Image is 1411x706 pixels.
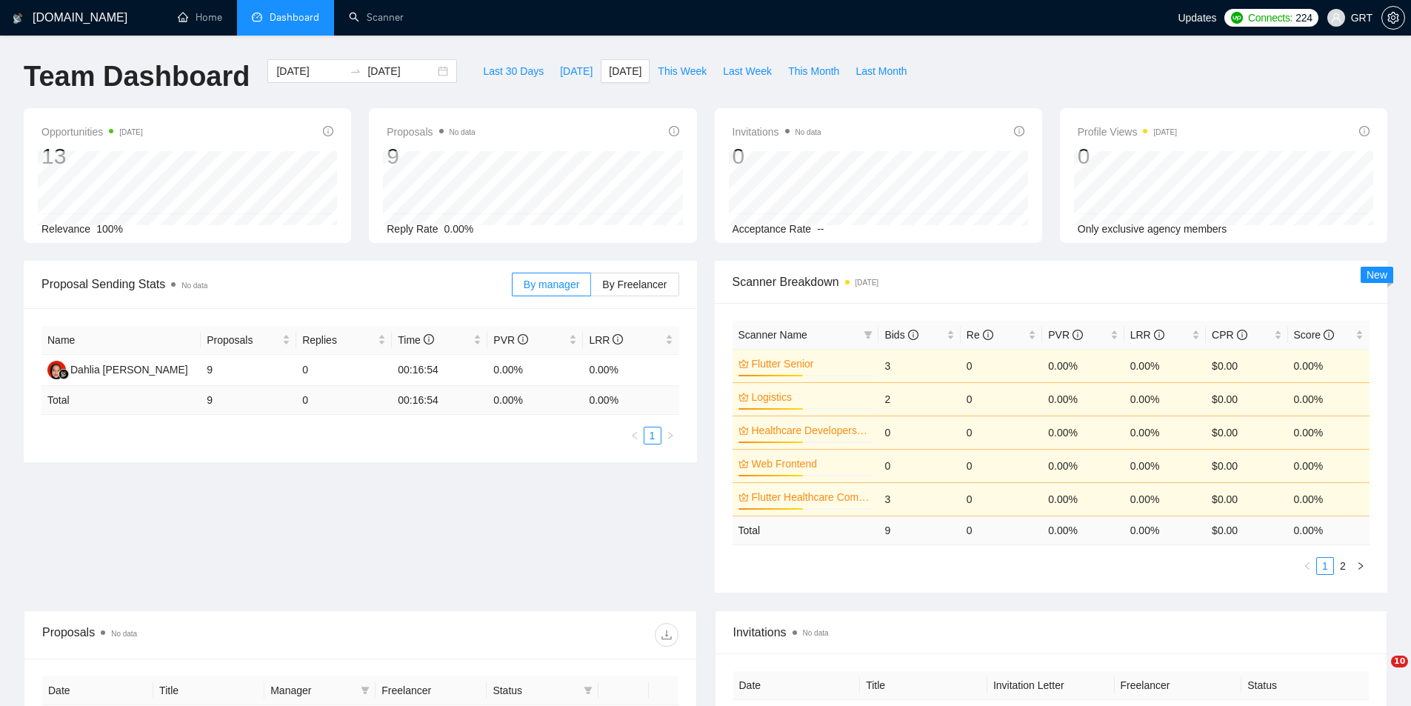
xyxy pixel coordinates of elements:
span: crown [738,425,749,436]
td: 00:16:54 [392,386,487,415]
a: Flutter Senior [752,356,870,372]
span: crown [738,459,749,469]
span: Proposals [207,332,279,348]
img: logo [13,7,23,30]
td: 0.00% [1288,349,1370,382]
td: 0.00 % [1288,516,1370,545]
span: No data [803,629,829,637]
span: New [1367,269,1387,281]
td: 0 [961,516,1042,545]
li: Previous Page [626,427,644,444]
span: Scanner Breakdown [733,273,1370,291]
li: 2 [1334,557,1352,575]
td: $0.00 [1206,349,1287,382]
div: Proposals [42,623,360,647]
span: filter [581,679,596,702]
td: 0.00% [1124,449,1206,482]
span: info-circle [1359,126,1370,136]
td: 0.00% [1124,482,1206,516]
span: Time [398,334,433,346]
input: Start date [276,63,344,79]
td: Total [41,386,201,415]
li: Next Page [1352,557,1370,575]
span: Profile Views [1078,123,1177,141]
span: right [666,431,675,440]
button: right [661,427,679,444]
th: Freelancer [1115,671,1242,700]
span: Invitations [733,623,1370,642]
td: 3 [878,349,960,382]
span: LRR [1130,329,1164,341]
td: 0.00% [1288,382,1370,416]
span: Relevance [41,223,90,235]
a: searchScanner [349,11,404,24]
span: info-circle [1154,330,1164,340]
td: 00:16:54 [392,355,487,386]
span: info-circle [613,334,623,344]
a: DWDahlia [PERSON_NAME] [47,363,188,375]
a: Healthcare Developers Trusted Clients [752,422,870,439]
img: DW [47,361,66,379]
th: Date [42,676,153,705]
th: Status [1241,671,1369,700]
th: Title [860,671,987,700]
td: 0.00 % [1042,516,1124,545]
img: upwork-logo.png [1231,12,1243,24]
td: $ 0.00 [1206,516,1287,545]
span: info-circle [323,126,333,136]
th: Name [41,326,201,355]
span: This Week [658,63,707,79]
span: filter [861,324,875,346]
td: $0.00 [1206,382,1287,416]
span: Invitations [733,123,821,141]
span: download [656,629,678,641]
td: 0.00% [1042,416,1124,449]
td: 0 [878,449,960,482]
span: crown [738,392,749,402]
td: 0.00% [583,355,678,386]
td: 0.00% [1124,416,1206,449]
button: Last Month [847,59,915,83]
span: -- [817,223,824,235]
span: Scanner Name [738,329,807,341]
span: Status [493,682,577,699]
span: Manager [270,682,355,699]
iframe: Intercom live chat [1361,656,1396,691]
button: [DATE] [601,59,650,83]
td: 0.00 % [1124,516,1206,545]
time: [DATE] [855,279,878,287]
span: No data [795,128,821,136]
span: Proposal Sending Stats [41,275,512,293]
td: 0.00% [1124,382,1206,416]
span: Updates [1178,12,1216,24]
span: Re [967,329,993,341]
a: Flutter Healthcare Companies [752,489,870,505]
span: [DATE] [609,63,641,79]
td: 0 [878,416,960,449]
span: No data [450,128,476,136]
td: 0 [961,382,1042,416]
span: filter [358,679,373,702]
input: End date [367,63,435,79]
div: 13 [41,142,143,170]
a: homeHome [178,11,222,24]
span: 100% [96,223,123,235]
span: info-circle [518,334,528,344]
span: right [1356,562,1365,570]
td: 0.00 % [487,386,583,415]
span: Last Week [723,63,772,79]
span: By Freelancer [602,279,667,290]
span: Bids [884,329,918,341]
span: [DATE] [560,63,593,79]
th: Freelancer [376,676,487,705]
td: 0 [296,386,392,415]
td: 0 [961,449,1042,482]
a: Web Frontend [752,456,870,472]
td: 0.00% [1288,449,1370,482]
span: Acceptance Rate [733,223,812,235]
li: 1 [1316,557,1334,575]
div: 0 [1078,142,1177,170]
button: left [1298,557,1316,575]
button: left [626,427,644,444]
time: [DATE] [119,128,142,136]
